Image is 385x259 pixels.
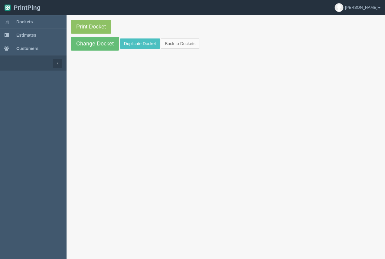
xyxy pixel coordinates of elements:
[71,37,119,51] a: Change Docket
[16,46,38,51] span: Customers
[16,33,36,38] span: Estimates
[71,20,111,34] a: Print Docket
[120,38,160,49] a: Duplicate Docket
[335,3,343,12] img: avatar_default-7531ab5dedf162e01f1e0bb0964e6a185e93c5c22dfe317fb01d7f8cd2b1632c.jpg
[16,19,33,24] span: Dockets
[5,5,11,11] img: logo-3e63b451c926e2ac314895c53de4908e5d424f24456219fb08d385ab2e579770.png
[161,38,199,49] a: Back to Dockets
